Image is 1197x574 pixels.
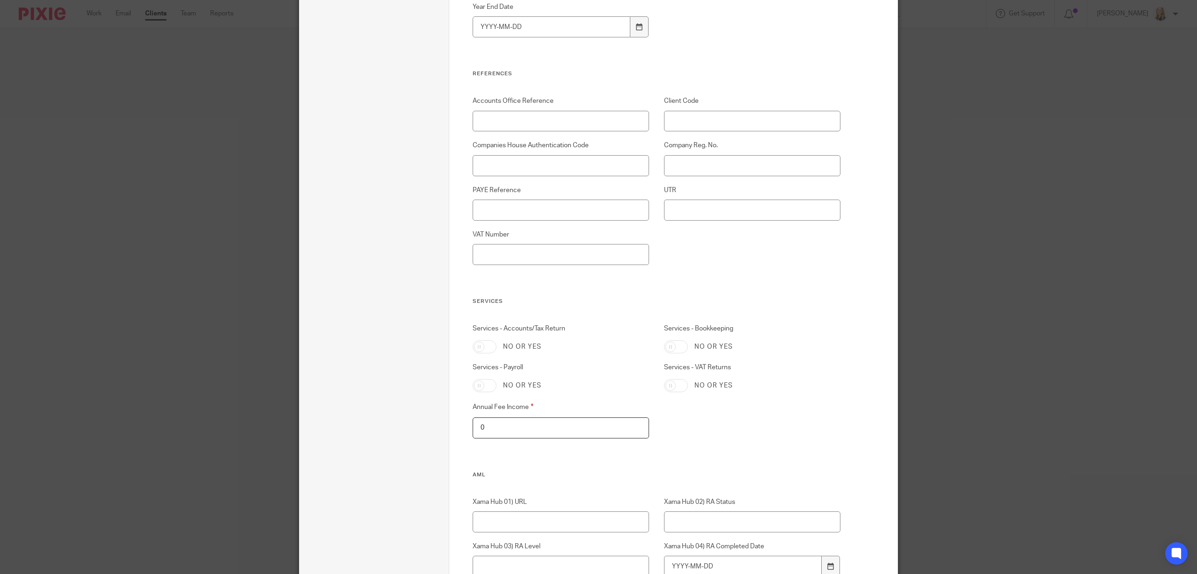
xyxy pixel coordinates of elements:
[664,96,841,106] label: Client Code
[664,324,841,333] label: Services - Bookkeeping
[694,381,733,390] label: No or yes
[473,324,650,333] label: Services - Accounts/Tax Return
[664,542,841,551] label: Xama Hub 04) RA Completed Date
[473,542,650,551] label: Xama Hub 03) RA Level
[473,2,650,12] label: Year End Date
[473,230,650,239] label: VAT Number
[473,96,650,106] label: Accounts Office Reference
[473,141,650,150] label: Companies House Authentication Code
[694,342,733,352] label: No or yes
[473,402,650,412] label: Annual Fee Income
[664,497,841,507] label: Xama Hub 02) RA Status
[503,342,541,352] label: No or yes
[473,70,841,78] h3: References
[473,186,650,195] label: PAYE Reference
[664,186,841,195] label: UTR
[473,497,650,507] label: Xama Hub 01) URL
[664,141,841,150] label: Company Reg. No.
[473,16,631,37] input: YYYY-MM-DD
[473,298,841,305] h3: Services
[473,471,841,479] h3: AML
[473,363,650,372] label: Services - Payroll
[664,363,841,372] label: Services - VAT Returns
[503,381,541,390] label: No or yes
